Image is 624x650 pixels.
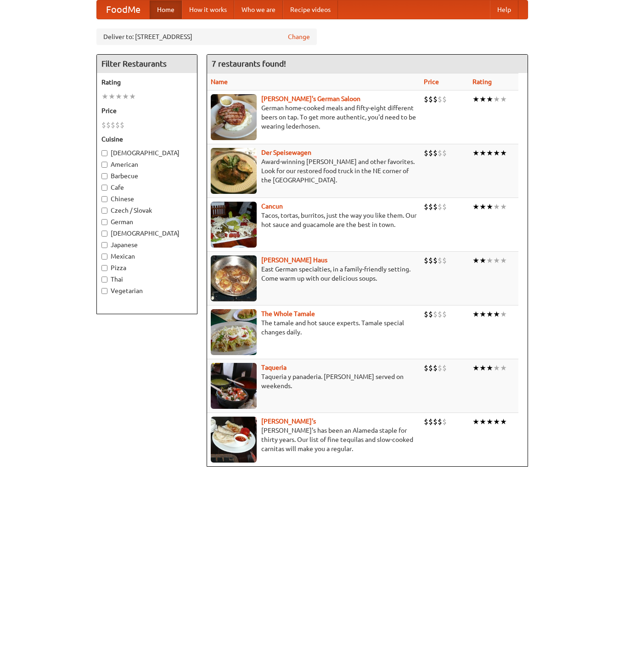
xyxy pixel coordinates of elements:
[433,94,438,104] li: $
[486,94,493,104] li: ★
[211,78,228,85] a: Name
[101,265,107,271] input: Pizza
[486,148,493,158] li: ★
[261,203,283,210] a: Cancun
[433,417,438,427] li: $
[101,150,107,156] input: [DEMOGRAPHIC_DATA]
[500,363,507,373] li: ★
[211,318,416,337] p: The tamale and hot sauce experts. Tamale special changes daily.
[101,240,192,249] label: Japanese
[96,28,317,45] div: Deliver to: [STREET_ADDRESS]
[433,202,438,212] li: $
[472,148,479,158] li: ★
[438,202,442,212] li: $
[101,263,192,272] label: Pizza
[101,286,192,295] label: Vegetarian
[101,242,107,248] input: Japanese
[479,417,486,427] li: ★
[101,171,192,181] label: Barbecue
[424,78,439,85] a: Price
[261,364,287,371] a: Taqueria
[234,0,283,19] a: Who we are
[211,265,416,283] p: East German specialties, in a family-friendly setting. Come warm up with our delicious soups.
[261,418,316,425] a: [PERSON_NAME]'s
[101,275,192,284] label: Thai
[424,148,428,158] li: $
[211,426,416,453] p: [PERSON_NAME]'s has been an Alameda staple for thirty years. Our list of fine tequilas and slow-c...
[211,94,257,140] img: esthers.jpg
[479,309,486,319] li: ★
[438,255,442,266] li: $
[101,78,192,87] h5: Rating
[101,135,192,144] h5: Cuisine
[472,94,479,104] li: ★
[211,148,257,194] img: speisewagen.jpg
[101,194,192,203] label: Chinese
[101,231,107,237] input: [DEMOGRAPHIC_DATA]
[261,256,327,264] a: [PERSON_NAME] Haus
[433,148,438,158] li: $
[428,202,433,212] li: $
[261,310,315,317] b: The Whole Tamale
[97,0,150,19] a: FoodMe
[424,309,428,319] li: $
[261,149,311,156] a: Der Speisewagen
[438,148,442,158] li: $
[101,288,107,294] input: Vegetarian
[428,309,433,319] li: $
[288,32,310,41] a: Change
[150,0,182,19] a: Home
[472,202,479,212] li: ★
[424,363,428,373] li: $
[101,120,106,130] li: $
[479,94,486,104] li: ★
[493,309,500,319] li: ★
[472,78,492,85] a: Rating
[97,55,197,73] h4: Filter Restaurants
[486,417,493,427] li: ★
[115,91,122,102] li: ★
[472,255,479,266] li: ★
[111,120,115,130] li: $
[120,120,124,130] li: $
[479,255,486,266] li: ★
[479,363,486,373] li: ★
[211,202,257,248] img: cancun.jpg
[428,255,433,266] li: $
[211,103,416,131] p: German home-cooked meals and fifty-eight different beers on tap. To get more authentic, you'd nee...
[442,255,447,266] li: $
[108,91,115,102] li: ★
[101,183,192,192] label: Cafe
[442,148,447,158] li: $
[486,309,493,319] li: ★
[433,255,438,266] li: $
[493,94,500,104] li: ★
[500,148,507,158] li: ★
[261,95,360,102] a: [PERSON_NAME]'s German Saloon
[211,211,416,229] p: Tacos, tortas, burritos, just the way you like them. Our hot sauce and guacamole are the best in ...
[428,363,433,373] li: $
[211,417,257,463] img: pedros.jpg
[211,372,416,390] p: Taqueria y panaderia. [PERSON_NAME] served on weekends.
[500,202,507,212] li: ★
[442,94,447,104] li: $
[424,417,428,427] li: $
[493,202,500,212] li: ★
[129,91,136,102] li: ★
[433,309,438,319] li: $
[115,120,120,130] li: $
[182,0,234,19] a: How it works
[101,208,107,214] input: Czech / Slovak
[472,363,479,373] li: ★
[442,309,447,319] li: $
[442,417,447,427] li: $
[442,363,447,373] li: $
[438,309,442,319] li: $
[472,309,479,319] li: ★
[493,417,500,427] li: ★
[438,94,442,104] li: $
